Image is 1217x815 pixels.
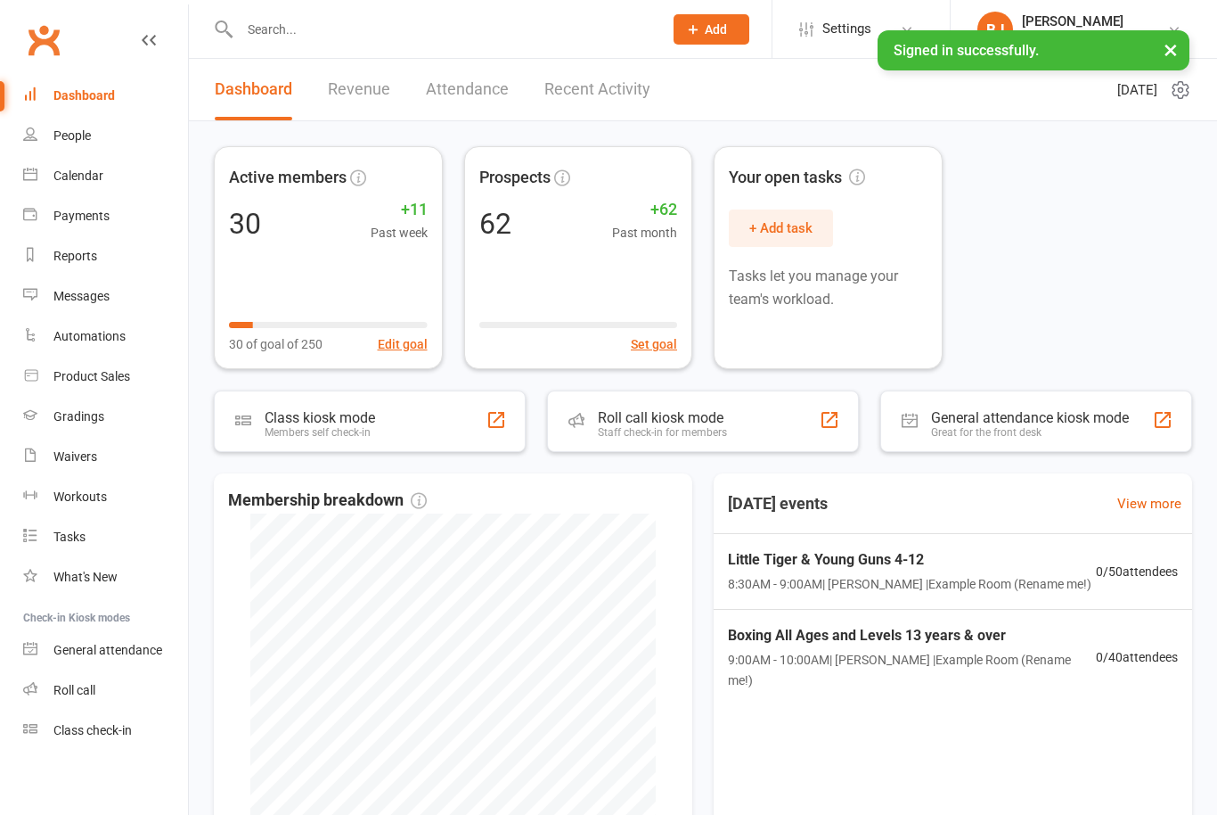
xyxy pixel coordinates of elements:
h3: [DATE] events [714,488,842,520]
div: Class kiosk mode [265,409,375,426]
div: Waivers [53,449,97,464]
span: +62 [612,197,677,223]
button: Add [674,14,749,45]
a: People [23,116,188,156]
span: [DATE] [1117,79,1157,101]
p: Tasks let you manage your team's workload. [729,265,927,310]
div: Members self check-in [265,426,375,439]
a: Payments [23,196,188,236]
div: Roll call kiosk mode [598,409,727,426]
span: 0 / 50 attendees [1096,562,1178,581]
input: Search... [234,17,650,42]
div: General attendance kiosk mode [931,409,1129,426]
a: Messages [23,276,188,317]
span: Settings [822,9,871,49]
a: Workouts [23,477,188,517]
div: What's New [53,570,118,584]
div: Reports [53,249,97,263]
a: Clubworx [21,18,66,62]
span: 8:30AM - 9:00AM | [PERSON_NAME] | Example Room (Rename me!) [728,574,1091,594]
div: Dashboard [53,88,115,103]
span: Your open tasks [729,165,865,191]
div: 62 [479,210,511,238]
div: Messages [53,289,110,303]
button: Set goal [631,334,677,354]
button: + Add task [729,210,833,247]
a: Product Sales [23,357,188,397]
div: General attendance [53,643,162,657]
a: View more [1117,493,1181,515]
div: BJ [977,12,1013,47]
div: Staff check-in for members [598,426,727,439]
a: Tasks [23,517,188,557]
span: 9:00AM - 10:00AM | [PERSON_NAME] | Example Room (Rename me!) [728,650,1096,690]
span: Past month [612,223,677,243]
div: Payments [53,209,110,223]
div: Gradings [53,409,104,424]
a: Attendance [426,59,509,120]
div: Calendar [53,169,103,183]
a: Recent Activity [544,59,650,120]
span: Membership breakdown [228,488,427,514]
div: People [53,128,91,143]
div: Tasks [53,530,86,544]
a: Roll call [23,671,188,711]
div: Automations [53,329,126,343]
span: Signed in successfully. [894,42,1039,59]
button: × [1155,30,1187,69]
div: Workouts [53,490,107,504]
a: Gradings [23,397,188,437]
span: Active members [229,165,347,191]
a: Revenue [328,59,390,120]
div: Roll call [53,683,95,697]
span: Past week [371,223,428,243]
span: Little Tiger & Young Guns 4-12 [728,548,1091,572]
a: Dashboard [215,59,292,120]
div: NQ Fight Academy [1022,29,1125,45]
div: [PERSON_NAME] [1022,13,1125,29]
span: 0 / 40 attendees [1096,647,1178,667]
div: Class check-in [53,723,132,737]
button: Edit goal [378,334,428,354]
div: Product Sales [53,369,130,383]
span: 30 of goal of 250 [229,334,323,354]
span: Boxing All Ages and Levels 13 years & over [728,624,1096,647]
a: Waivers [23,437,188,477]
a: Reports [23,236,188,276]
a: What's New [23,557,188,597]
a: Calendar [23,156,188,196]
a: General attendance kiosk mode [23,630,188,671]
a: Dashboard [23,76,188,116]
span: Add [705,22,727,37]
span: +11 [371,197,428,223]
a: Class kiosk mode [23,711,188,751]
div: 30 [229,210,261,238]
span: Prospects [479,165,551,191]
a: Automations [23,317,188,357]
div: Great for the front desk [931,426,1129,439]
